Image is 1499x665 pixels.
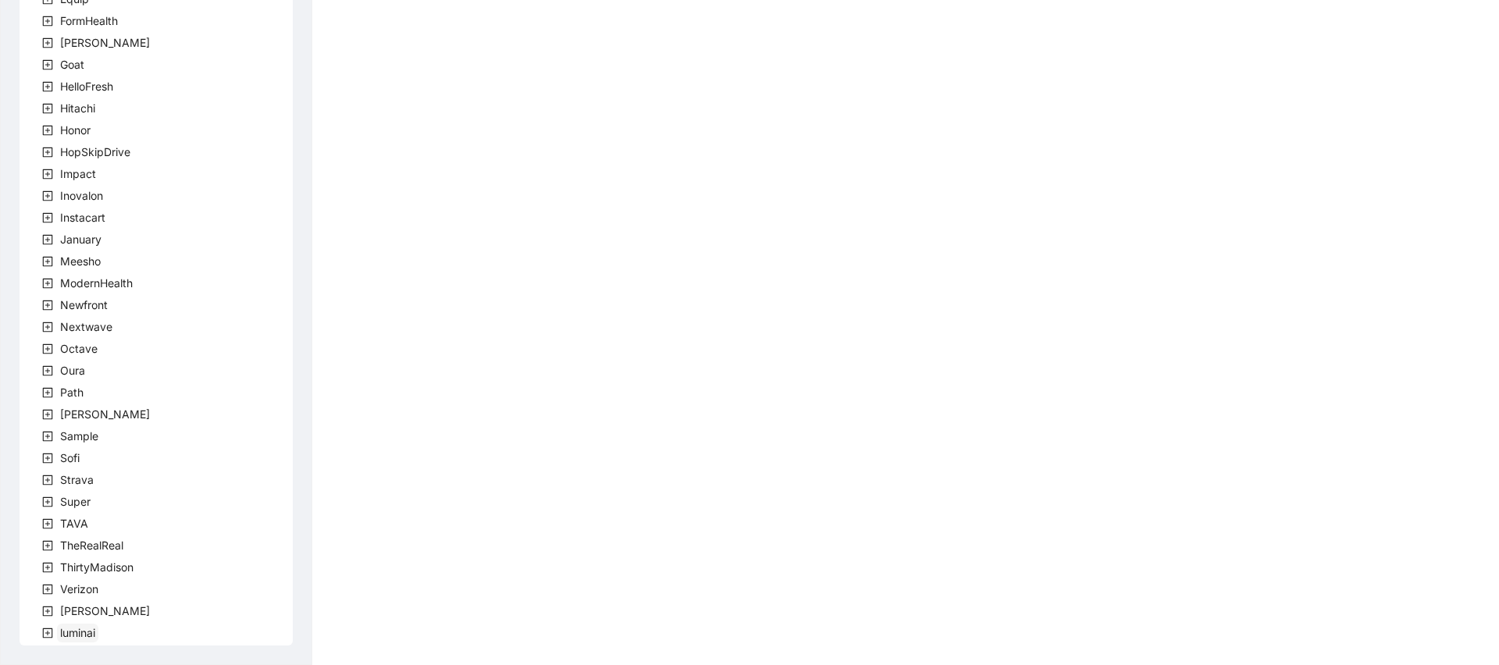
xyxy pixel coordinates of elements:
[42,300,53,311] span: plus-square
[57,34,153,52] span: Garner
[57,536,126,555] span: TheRealReal
[60,626,95,639] span: luminai
[60,167,96,180] span: Impact
[60,101,95,115] span: Hitachi
[60,407,150,421] span: [PERSON_NAME]
[60,429,98,443] span: Sample
[60,582,98,596] span: Verizon
[42,584,53,595] span: plus-square
[57,602,153,621] span: Virta
[57,558,137,577] span: ThirtyMadison
[57,252,104,271] span: Meesho
[42,453,53,464] span: plus-square
[60,211,105,224] span: Instacart
[57,318,116,336] span: Nextwave
[42,16,53,27] span: plus-square
[57,427,101,446] span: Sample
[57,514,91,533] span: TAVA
[60,254,101,268] span: Meesho
[42,278,53,289] span: plus-square
[42,431,53,442] span: plus-square
[60,123,91,137] span: Honor
[42,365,53,376] span: plus-square
[42,37,53,48] span: plus-square
[42,496,53,507] span: plus-square
[57,143,134,162] span: HopSkipDrive
[42,234,53,245] span: plus-square
[57,121,94,140] span: Honor
[42,212,53,223] span: plus-square
[60,386,84,399] span: Path
[57,471,97,489] span: Strava
[60,14,118,27] span: FormHealth
[60,58,84,71] span: Goat
[57,187,106,205] span: Inovalon
[42,256,53,267] span: plus-square
[57,405,153,424] span: Rothman
[42,322,53,332] span: plus-square
[42,606,53,617] span: plus-square
[42,125,53,136] span: plus-square
[60,364,85,377] span: Oura
[57,624,98,642] span: luminai
[57,361,88,380] span: Oura
[60,320,112,333] span: Nextwave
[60,36,150,49] span: [PERSON_NAME]
[60,80,113,93] span: HelloFresh
[60,451,80,464] span: Sofi
[60,298,108,311] span: Newfront
[42,387,53,398] span: plus-square
[60,560,134,574] span: ThirtyMadison
[42,409,53,420] span: plus-square
[42,518,53,529] span: plus-square
[57,449,83,468] span: Sofi
[57,340,101,358] span: Octave
[60,473,94,486] span: Strava
[42,81,53,92] span: plus-square
[60,189,103,202] span: Inovalon
[57,383,87,402] span: Path
[42,190,53,201] span: plus-square
[60,495,91,508] span: Super
[60,145,130,158] span: HopSkipDrive
[42,59,53,70] span: plus-square
[42,343,53,354] span: plus-square
[42,147,53,158] span: plus-square
[60,276,133,290] span: ModernHealth
[57,55,87,74] span: Goat
[57,77,116,96] span: HelloFresh
[57,12,121,30] span: FormHealth
[57,208,109,227] span: Instacart
[57,493,94,511] span: Super
[57,274,136,293] span: ModernHealth
[60,233,101,246] span: January
[57,99,98,118] span: Hitachi
[60,539,123,552] span: TheRealReal
[60,604,150,617] span: [PERSON_NAME]
[57,296,111,315] span: Newfront
[57,580,101,599] span: Verizon
[42,562,53,573] span: plus-square
[42,540,53,551] span: plus-square
[42,475,53,485] span: plus-square
[57,165,99,183] span: Impact
[42,169,53,180] span: plus-square
[57,230,105,249] span: January
[42,628,53,638] span: plus-square
[42,103,53,114] span: plus-square
[60,517,88,530] span: TAVA
[60,342,98,355] span: Octave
